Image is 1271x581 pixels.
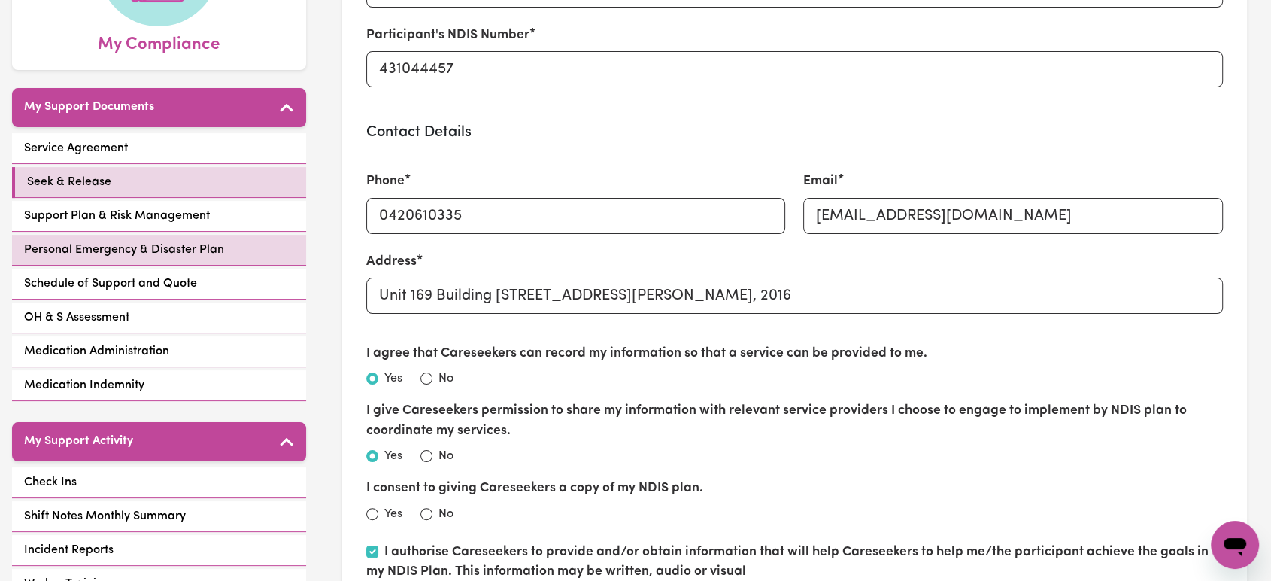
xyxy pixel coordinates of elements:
label: No [438,370,453,388]
span: Medication Indemnity [24,376,144,394]
span: Support Plan & Risk Management [24,207,210,225]
label: Yes [384,370,402,388]
label: I give Careseekers permission to share my information with relevant service providers I choose to... [366,401,1224,441]
label: I consent to giving Careseekers a copy of my NDIS plan. [366,479,703,498]
span: Shift Notes Monthly Summary [24,507,186,525]
span: My Compliance [98,26,220,58]
h5: My Support Activity [24,434,133,449]
a: Schedule of Support and Quote [12,269,306,300]
label: Email [803,172,838,191]
button: My Support Documents [12,88,306,127]
label: Yes [384,505,402,523]
label: No [438,505,453,523]
a: Check Ins [12,467,306,498]
span: Personal Emergency & Disaster Plan [24,241,224,259]
label: Address [366,252,417,272]
span: Check Ins [24,473,77,491]
a: Support Plan & Risk Management [12,201,306,232]
span: Medication Administration [24,342,169,360]
a: Medication Indemnity [12,370,306,401]
a: Personal Emergency & Disaster Plan [12,235,306,266]
h3: Contact Details [366,123,1224,141]
span: Incident Reports [24,541,114,559]
span: OH & S Assessment [24,309,129,327]
a: Seek & Release [12,167,306,198]
span: Schedule of Support and Quote [24,275,197,293]
label: I agree that Careseekers can record my information so that a service can be provided to me. [366,344,927,364]
button: My Support Activity [12,422,306,461]
a: Medication Administration [12,336,306,367]
span: Service Agreement [24,139,128,157]
label: Participant's NDIS Number [366,26,529,45]
a: OH & S Assessment [12,303,306,333]
label: Yes [384,447,402,465]
a: Service Agreement [12,133,306,164]
span: Seek & Release [27,173,111,191]
a: Incident Reports [12,535,306,566]
label: No [438,447,453,465]
a: Shift Notes Monthly Summary [12,501,306,532]
label: I authorise Careseekers to provide and/or obtain information that will help Careseekers to help m... [366,546,1209,578]
iframe: Button to launch messaging window [1211,521,1259,569]
label: Phone [366,172,405,191]
h5: My Support Documents [24,100,154,114]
